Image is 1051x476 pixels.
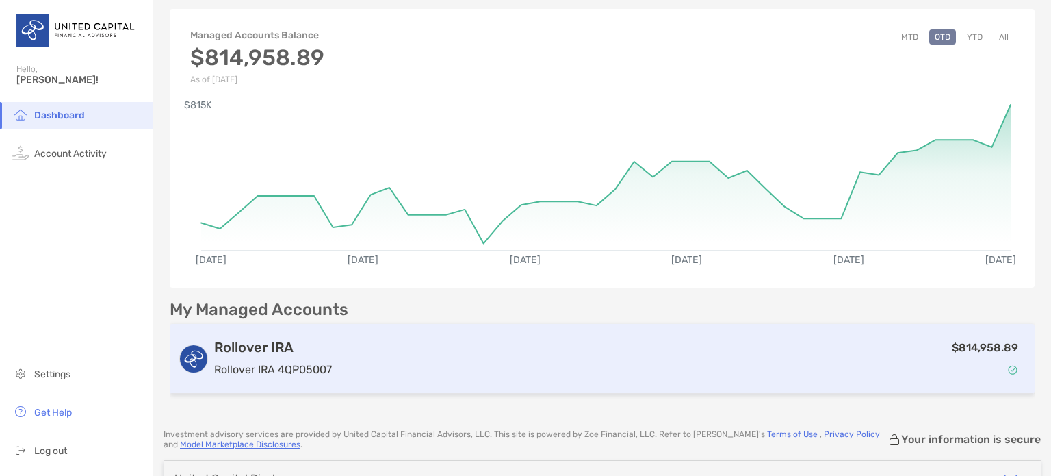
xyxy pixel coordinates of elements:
[190,45,324,71] h3: $814,958.89
[994,29,1014,45] button: All
[961,29,988,45] button: YTD
[34,368,70,380] span: Settings
[190,29,324,41] h4: Managed Accounts Balance
[901,433,1041,446] p: Your information is secure
[34,110,85,121] span: Dashboard
[214,339,332,355] h3: Rollover IRA
[985,254,1016,266] text: [DATE]
[196,254,226,266] text: [DATE]
[767,429,818,439] a: Terms of Use
[896,29,924,45] button: MTD
[164,429,887,450] p: Investment advisory services are provided by United Capital Financial Advisors, LLC . This site i...
[16,74,144,86] span: [PERSON_NAME]!
[671,254,702,266] text: [DATE]
[1008,365,1017,375] img: Account Status icon
[12,106,29,123] img: household icon
[12,442,29,458] img: logout icon
[34,148,107,160] span: Account Activity
[180,345,207,373] img: logo account
[214,361,332,378] p: Rollover IRA 4QP05007
[833,254,864,266] text: [DATE]
[348,254,378,266] text: [DATE]
[510,254,541,266] text: [DATE]
[184,99,212,111] text: $815K
[170,301,348,318] p: My Managed Accounts
[34,407,72,418] span: Get Help
[180,440,300,449] a: Model Marketplace Disclosures
[952,339,1018,356] p: $814,958.89
[12,403,29,420] img: get-help icon
[12,145,29,161] img: activity icon
[16,5,136,55] img: United Capital Logo
[34,445,67,457] span: Log out
[929,29,956,45] button: QTD
[190,75,324,84] p: As of [DATE]
[12,365,29,381] img: settings icon
[824,429,880,439] a: Privacy Policy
